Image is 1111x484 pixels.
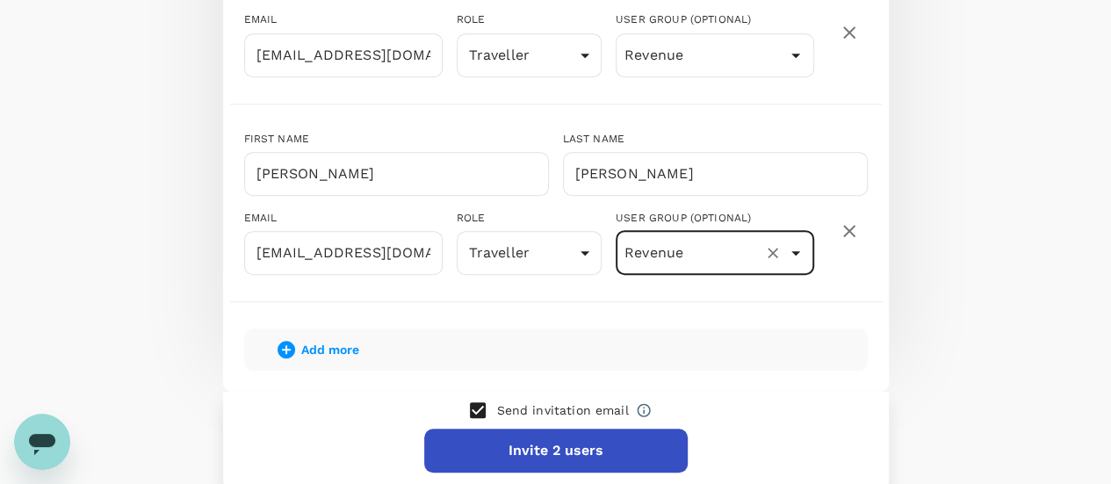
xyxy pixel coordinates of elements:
button: Add more [251,329,384,371]
span: Add more [301,343,359,357]
div: ROLE [457,11,602,29]
div: EMAIL [244,210,443,228]
button: Clear [761,241,785,265]
button: Open [783,43,808,68]
p: Send invitation email [496,401,628,419]
button: Open [783,241,808,265]
div: FIRST NAME [244,131,549,148]
div: USER GROUP (OPTIONAL) [616,11,814,29]
button: Invite 2 users [424,429,688,473]
iframe: Button to launch messaging window [14,414,70,470]
div: Traveller [457,231,602,275]
div: ROLE [457,210,602,228]
div: LAST NAME [563,131,868,148]
div: EMAIL [244,11,443,29]
div: Traveller [457,33,602,77]
div: USER GROUP (OPTIONAL) [616,210,814,228]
